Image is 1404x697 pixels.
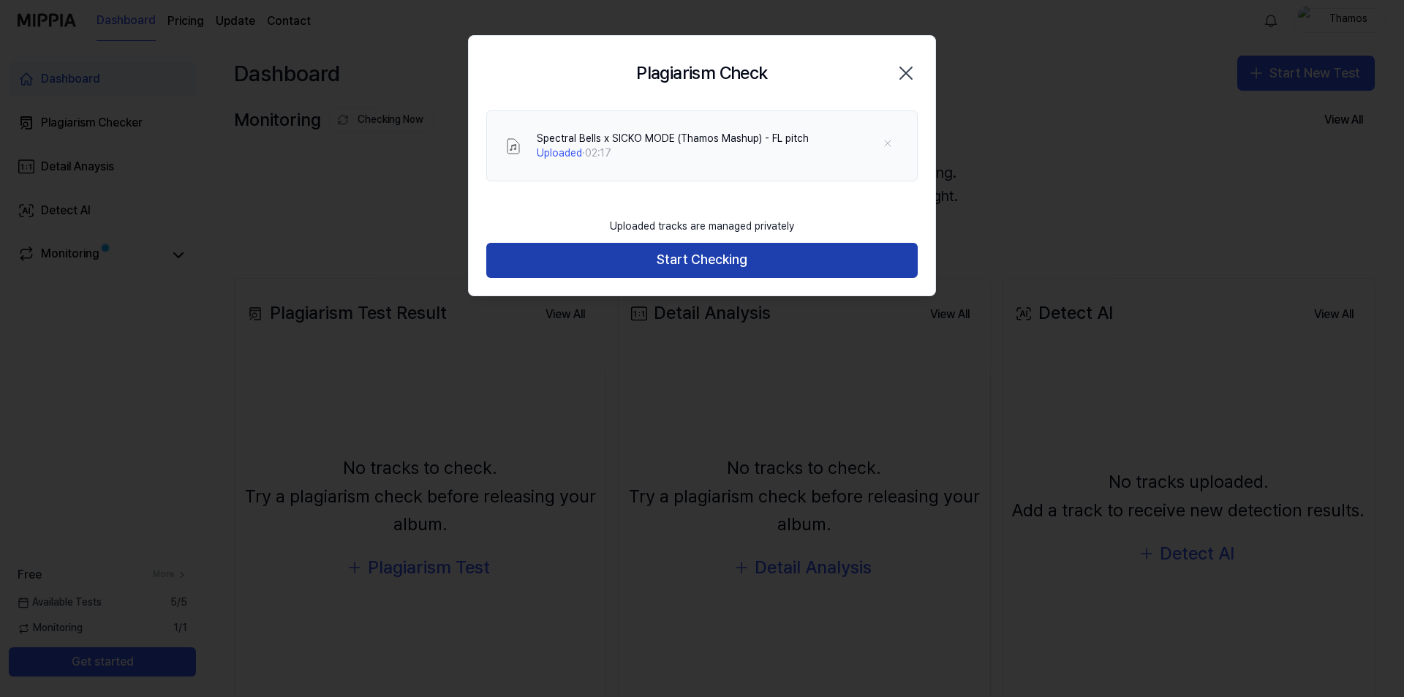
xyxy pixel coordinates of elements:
[601,211,803,243] div: Uploaded tracks are managed privately
[505,137,522,155] img: File Select
[537,146,809,161] div: · 02:17
[636,59,767,87] h2: Plagiarism Check
[537,132,809,146] div: Spectral Bells x SICKO MODE (Thamos Mashup) - FL pitch
[486,243,918,278] button: Start Checking
[537,147,582,159] span: Uploaded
